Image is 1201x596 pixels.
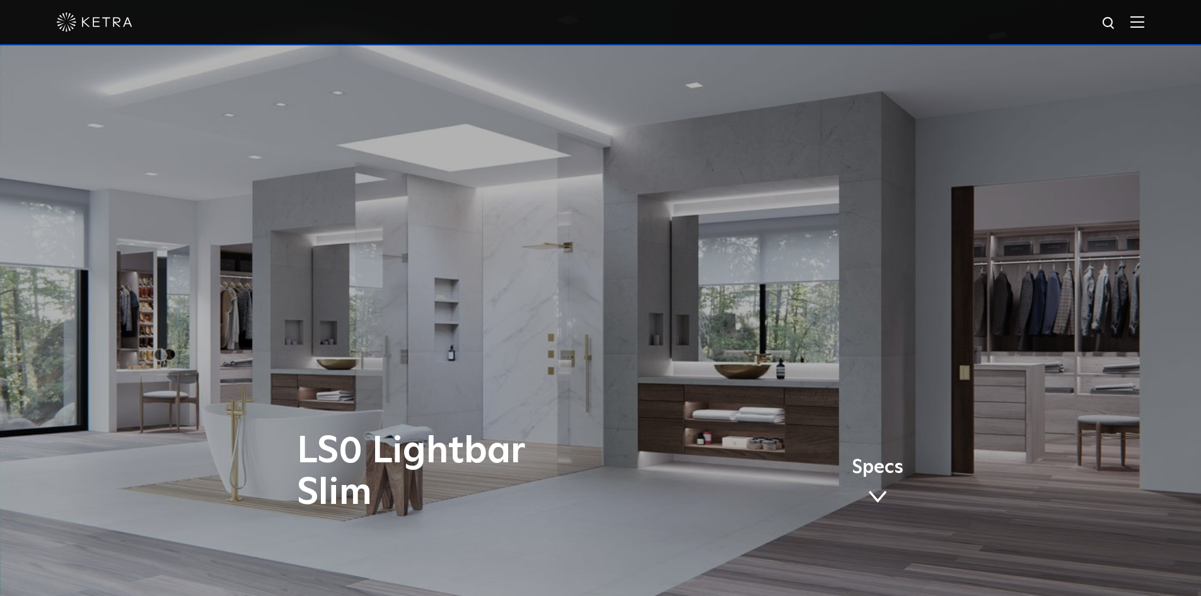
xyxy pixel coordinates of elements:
h1: LS0 Lightbar Slim [297,431,653,514]
img: ketra-logo-2019-white [57,13,132,32]
span: Specs [852,459,903,477]
a: Specs [852,459,903,508]
img: Hamburger%20Nav.svg [1130,16,1144,28]
img: search icon [1101,16,1117,32]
